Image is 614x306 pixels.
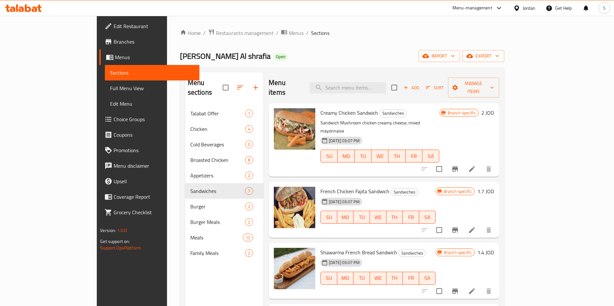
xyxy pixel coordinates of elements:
span: Edit Menu [110,100,194,108]
div: Open [273,53,288,61]
li: / [306,29,308,37]
span: S [603,5,606,12]
div: items [245,156,253,164]
span: WE [373,273,384,283]
button: import [419,50,460,62]
h6: 1.7 JOD [477,187,494,196]
a: Promotions [99,142,199,158]
div: Cold Beverages0 [185,137,264,152]
button: SU [320,272,337,285]
a: Menus [281,29,304,37]
div: Chicken4 [185,121,264,137]
div: Family Meals [190,249,245,257]
span: Meals [190,234,243,241]
img: Creamy Chicken Sandwich [274,108,315,150]
span: Sandwiches [399,249,426,257]
h2: Menu items [269,78,302,97]
span: Sections [110,69,194,77]
span: TU [356,273,367,283]
span: Talabat Offer [190,110,245,117]
span: SU [323,213,335,222]
span: Menus [115,53,194,61]
button: Branch-specific-item [447,161,463,177]
span: Select to update [432,284,446,298]
a: Grocery Checklist [99,205,199,220]
span: SA [422,213,433,222]
span: Sort [426,84,444,91]
span: Sort sections [232,80,248,95]
span: Select to update [432,223,446,237]
span: TH [389,273,400,283]
a: Menu disclaimer [99,158,199,174]
a: Restaurants management [208,29,274,37]
button: SA [419,211,436,224]
div: items [245,203,253,210]
button: TH [386,211,403,224]
button: SU [320,211,337,224]
button: FR [403,211,419,224]
span: TU [356,213,367,222]
span: Open [273,54,288,59]
span: Shawarma French Bread Sandwich [320,248,397,257]
span: 12 [243,235,253,241]
a: Edit Menu [105,96,199,111]
button: SU [320,150,338,163]
button: delete [481,161,497,177]
a: Branches [99,34,199,49]
h2: Menu sections [188,78,223,97]
span: Cold Beverages [190,141,245,148]
span: Select all sections [219,81,232,94]
div: items [245,172,253,179]
span: Choice Groups [114,115,194,123]
div: Broasted Chicken [190,156,245,164]
div: items [245,218,253,226]
span: Branch specific [445,110,478,116]
span: MO [340,213,351,222]
input: search [310,82,386,93]
span: Sandwiches [380,110,407,117]
div: Burger2 [185,199,264,214]
span: Burger [190,203,245,210]
button: delete [481,222,497,238]
a: Coupons [99,127,199,142]
span: 2 [245,173,253,179]
div: Appetizers2 [185,168,264,183]
button: SA [419,272,436,285]
span: [DATE] 03:07 PM [326,199,362,205]
span: Sandwiches [391,188,418,196]
button: MO [338,150,354,163]
div: Sandwiches [391,188,418,196]
span: 2 [245,204,253,210]
h6: 1.4 JOD [477,248,494,257]
span: 1 [245,111,253,117]
span: 4 [245,126,253,132]
a: Coverage Report [99,189,199,205]
button: TH [388,150,405,163]
div: Burger Meals2 [185,214,264,230]
span: import [424,52,455,60]
button: WE [372,150,388,163]
span: Menu disclaimer [114,162,194,170]
img: French Chicken Fajita Sandwich [274,187,315,228]
div: items [245,141,253,148]
div: Sandwiches [398,249,426,257]
span: TU [357,152,369,161]
a: Edit menu item [468,287,476,295]
span: Promotions [114,146,194,154]
span: Branch specific [441,188,474,195]
div: Broasted Chicken8 [185,152,264,168]
button: MO [337,211,354,224]
div: Burger Meals [190,218,245,226]
span: Appetizers [190,172,245,179]
button: delete [481,283,497,299]
span: [DATE] 03:07 PM [326,138,362,144]
li: / [276,29,278,37]
span: Select section [387,81,401,94]
span: Chicken [190,125,245,133]
a: Full Menu View [105,80,199,96]
span: Get support on: [100,237,130,246]
span: WE [374,152,386,161]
